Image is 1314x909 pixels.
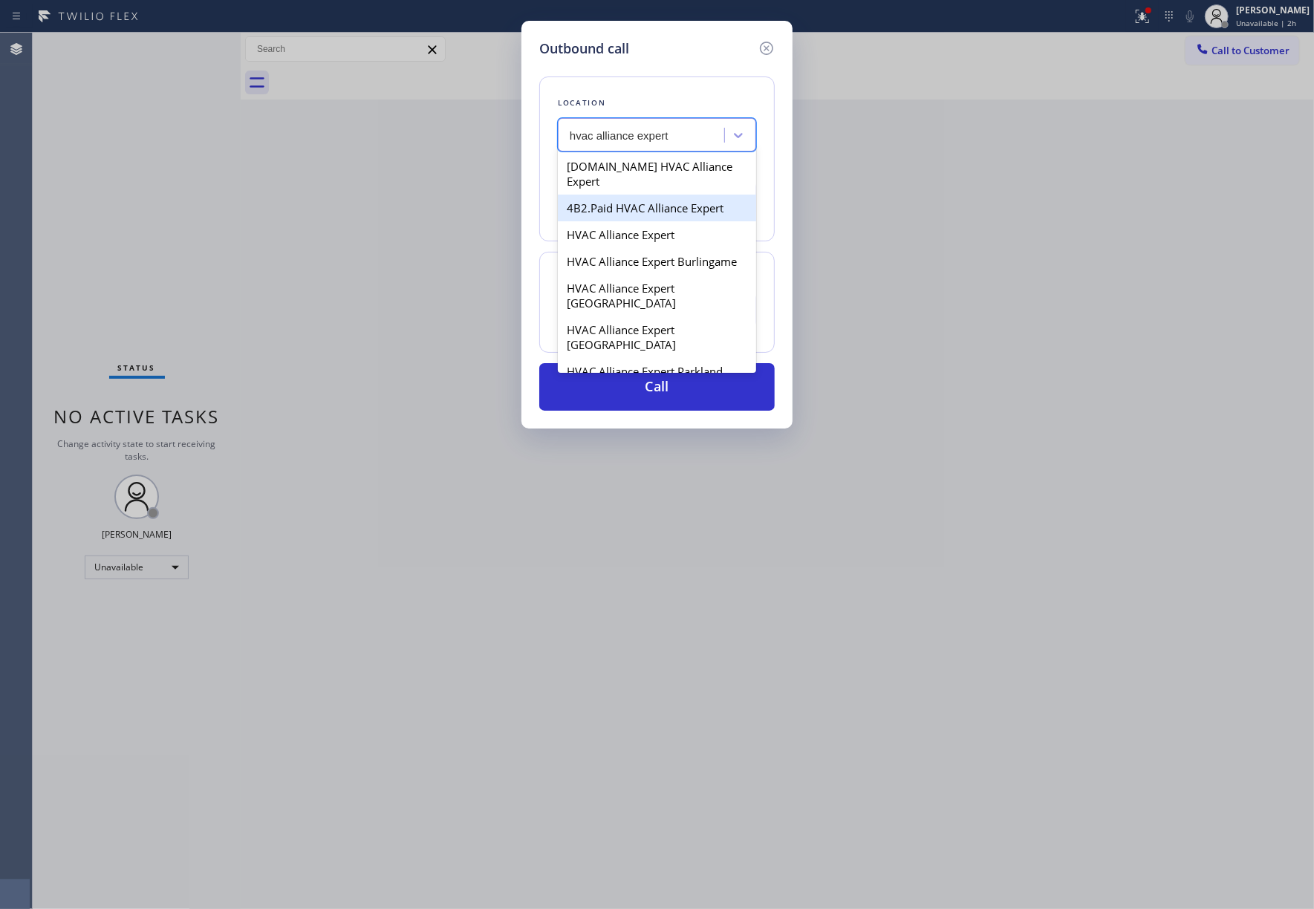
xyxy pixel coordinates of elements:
h5: Outbound call [539,39,629,59]
div: HVAC Alliance Expert Burlingame [558,248,756,275]
div: [DOMAIN_NAME] HVAC Alliance Expert [558,153,756,195]
div: HVAC Alliance Expert Parkland [558,358,756,385]
div: HVAC Alliance Expert [558,221,756,248]
div: HVAC Alliance Expert [GEOGRAPHIC_DATA] [558,275,756,316]
button: Call [539,363,775,411]
div: HVAC Alliance Expert [GEOGRAPHIC_DATA] [558,316,756,358]
div: 4B2.Paid HVAC Alliance Expert [558,195,756,221]
div: Location [558,95,756,111]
